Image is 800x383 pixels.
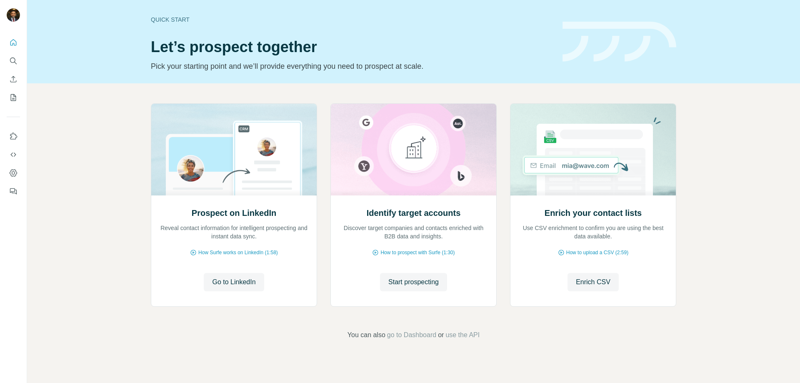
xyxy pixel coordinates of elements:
[7,184,20,199] button: Feedback
[151,60,552,72] p: Pick your starting point and we’ll provide everything you need to prospect at scale.
[519,224,667,240] p: Use CSV enrichment to confirm you are using the best data available.
[151,15,552,24] div: Quick start
[330,104,497,195] img: Identify target accounts
[204,273,264,291] button: Go to LinkedIn
[7,72,20,87] button: Enrich CSV
[7,165,20,180] button: Dashboard
[367,207,461,219] h2: Identify target accounts
[212,277,255,287] span: Go to LinkedIn
[347,330,385,340] span: You can also
[7,129,20,144] button: Use Surfe on LinkedIn
[380,249,455,256] span: How to prospect with Surfe (1:30)
[198,249,278,256] span: How Surfe works on LinkedIn (1:58)
[567,273,619,291] button: Enrich CSV
[339,224,488,240] p: Discover target companies and contacts enriched with B2B data and insights.
[545,207,642,219] h2: Enrich your contact lists
[151,104,317,195] img: Prospect on LinkedIn
[445,330,480,340] button: use the API
[192,207,276,219] h2: Prospect on LinkedIn
[380,273,447,291] button: Start prospecting
[7,53,20,68] button: Search
[438,330,444,340] span: or
[7,8,20,22] img: Avatar
[151,39,552,55] h1: Let’s prospect together
[7,35,20,50] button: Quick start
[576,277,610,287] span: Enrich CSV
[388,277,439,287] span: Start prospecting
[160,224,308,240] p: Reveal contact information for intelligent prospecting and instant data sync.
[7,90,20,105] button: My lists
[7,147,20,162] button: Use Surfe API
[562,22,676,62] img: banner
[387,330,436,340] button: go to Dashboard
[566,249,628,256] span: How to upload a CSV (2:59)
[510,104,676,195] img: Enrich your contact lists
